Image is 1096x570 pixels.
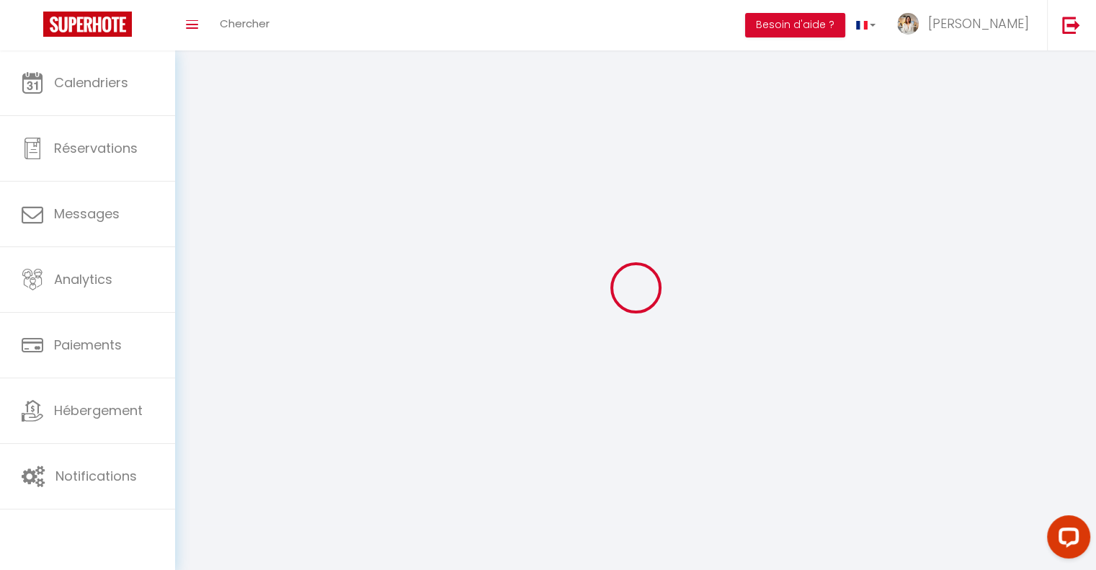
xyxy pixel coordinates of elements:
[55,467,137,485] span: Notifications
[54,205,120,223] span: Messages
[220,16,269,31] span: Chercher
[897,13,919,35] img: ...
[54,74,128,92] span: Calendriers
[54,401,143,419] span: Hébergement
[54,139,138,157] span: Réservations
[54,270,112,288] span: Analytics
[43,12,132,37] img: Super Booking
[928,14,1029,32] span: [PERSON_NAME]
[745,13,845,37] button: Besoin d'aide ?
[1035,509,1096,570] iframe: LiveChat chat widget
[54,336,122,354] span: Paiements
[1062,16,1080,34] img: logout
